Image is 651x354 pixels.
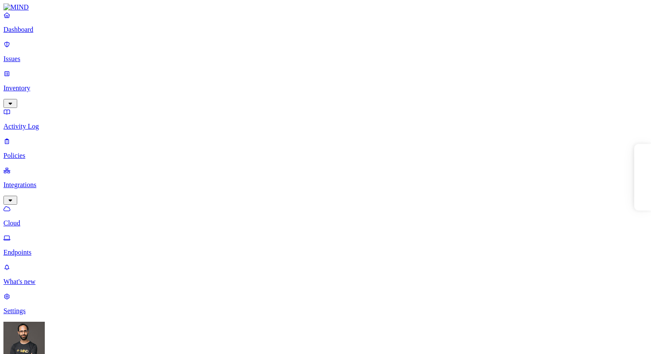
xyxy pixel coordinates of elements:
a: Endpoints [3,234,648,256]
img: MIND [3,3,29,11]
a: What's new [3,263,648,286]
p: Cloud [3,219,648,227]
a: Dashboard [3,11,648,34]
p: Dashboard [3,26,648,34]
p: Endpoints [3,249,648,256]
p: Issues [3,55,648,63]
p: What's new [3,278,648,286]
p: Integrations [3,181,648,189]
a: Issues [3,40,648,63]
a: Settings [3,292,648,315]
p: Inventory [3,84,648,92]
a: Cloud [3,205,648,227]
p: Policies [3,152,648,160]
a: Policies [3,137,648,160]
a: Activity Log [3,108,648,130]
a: Integrations [3,166,648,203]
p: Settings [3,307,648,315]
a: Inventory [3,70,648,107]
p: Activity Log [3,123,648,130]
a: MIND [3,3,648,11]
